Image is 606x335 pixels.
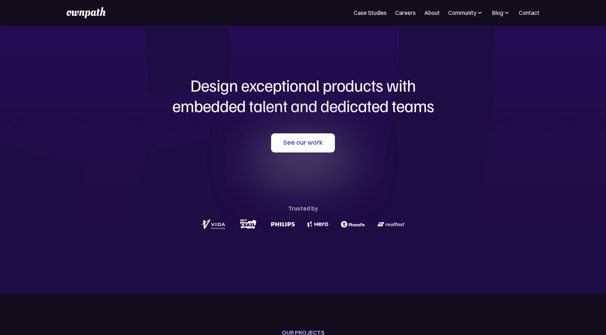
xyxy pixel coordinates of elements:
[448,8,476,17] div: Community
[492,8,510,17] div: Blog
[288,203,318,213] div: Trusted by
[424,8,440,17] a: About
[133,75,473,116] h1: Design exceptional products with embedded talent and dedicated teams
[492,8,503,17] div: Blog
[519,8,539,17] a: Contact
[271,133,335,152] a: See our work
[395,8,416,17] a: Careers
[354,8,387,17] a: Case Studies
[448,8,483,17] div: Community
